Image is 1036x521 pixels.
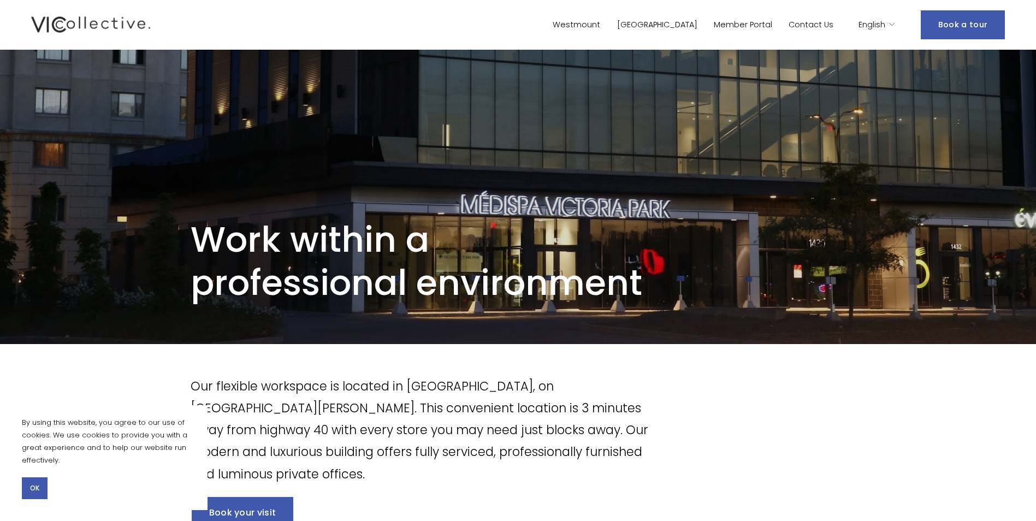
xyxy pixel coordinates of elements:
[859,18,885,32] span: English
[191,218,680,305] h1: Work within a professional environment
[22,477,48,499] button: OK
[617,17,697,33] a: [GEOGRAPHIC_DATA]
[553,17,600,33] a: Westmount
[30,483,39,493] span: OK
[22,416,197,466] p: By using this website, you agree to our use of cookies. We use cookies to provide you with a grea...
[31,14,150,35] img: Vic Collective
[921,10,1005,39] a: Book a tour
[11,405,208,510] section: Cookie banner
[191,375,653,486] p: Our flexible workspace is located in [GEOGRAPHIC_DATA], on [GEOGRAPHIC_DATA][PERSON_NAME]. This c...
[789,17,833,33] a: Contact Us
[714,17,772,33] a: Member Portal
[859,17,896,33] div: language picker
